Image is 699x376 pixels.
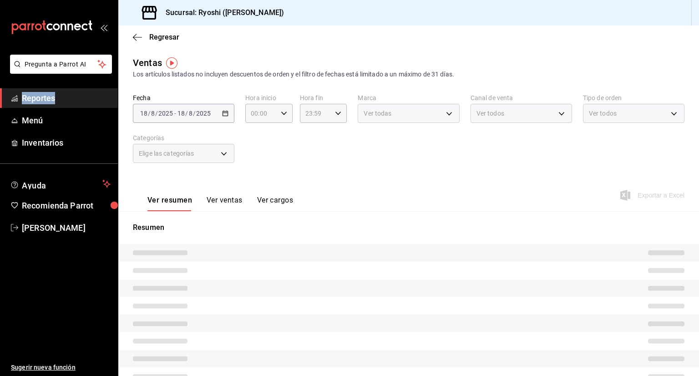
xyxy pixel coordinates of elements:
label: Hora fin [300,95,347,101]
div: Los artículos listados no incluyen descuentos de orden y el filtro de fechas está limitado a un m... [133,70,684,79]
span: Ver todas [364,109,391,118]
span: / [185,110,188,117]
button: open_drawer_menu [100,24,107,31]
button: Ver resumen [147,196,192,211]
span: Menú [22,114,111,127]
input: -- [151,110,155,117]
p: Resumen [133,222,684,233]
span: / [155,110,158,117]
label: Fecha [133,95,234,101]
input: ---- [158,110,173,117]
span: Regresar [149,33,179,41]
span: [PERSON_NAME] [22,222,111,234]
button: Pregunta a Parrot AI [10,55,112,74]
span: / [193,110,196,117]
input: -- [188,110,193,117]
span: Inventarios [22,137,111,149]
button: Ver cargos [257,196,294,211]
span: Ver todos [589,109,617,118]
span: Reportes [22,92,111,104]
img: Tooltip marker [166,57,177,69]
input: ---- [196,110,211,117]
div: Ventas [133,56,162,70]
a: Pregunta a Parrot AI [6,66,112,76]
input: -- [140,110,148,117]
input: -- [177,110,185,117]
label: Tipo de orden [583,95,684,101]
span: - [174,110,176,117]
label: Canal de venta [471,95,572,101]
span: Ayuda [22,178,99,189]
label: Hora inicio [245,95,293,101]
span: / [148,110,151,117]
span: Recomienda Parrot [22,199,111,212]
div: navigation tabs [147,196,293,211]
span: Sugerir nueva función [11,363,111,372]
span: Elige las categorías [139,149,194,158]
span: Pregunta a Parrot AI [25,60,98,69]
button: Ver ventas [207,196,243,211]
button: Regresar [133,33,179,41]
span: Ver todos [476,109,504,118]
h3: Sucursal: Ryoshi ([PERSON_NAME]) [158,7,284,18]
label: Categorías [133,135,234,141]
label: Marca [358,95,459,101]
